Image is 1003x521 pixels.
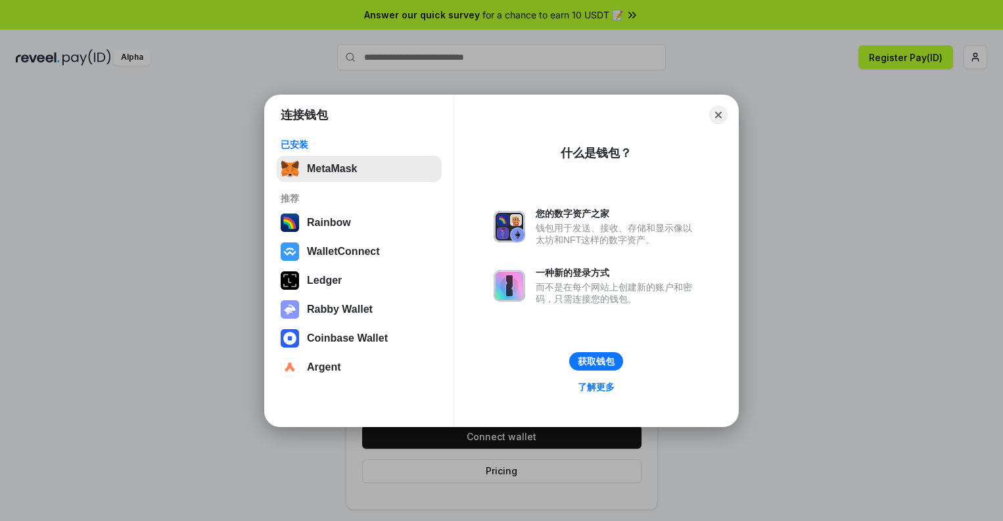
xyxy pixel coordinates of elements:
div: 钱包用于发送、接收、存储和显示像以太坊和NFT这样的数字资产。 [536,222,699,246]
div: Argent [307,361,341,373]
a: 了解更多 [570,378,622,396]
button: WalletConnect [277,238,442,265]
div: 您的数字资产之家 [536,208,699,219]
button: Rabby Wallet [277,296,442,323]
div: 已安装 [281,139,438,150]
button: Coinbase Wallet [277,325,442,351]
div: MetaMask [307,163,357,175]
img: svg+xml,%3Csvg%20xmlns%3D%22http%3A%2F%2Fwww.w3.org%2F2000%2Fsvg%22%20fill%3D%22none%22%20viewBox... [494,270,525,302]
img: svg+xml,%3Csvg%20width%3D%2228%22%20height%3D%2228%22%20viewBox%3D%220%200%2028%2028%22%20fill%3D... [281,242,299,261]
div: 推荐 [281,193,438,204]
button: Close [709,106,728,124]
img: svg+xml,%3Csvg%20width%3D%22120%22%20height%3D%22120%22%20viewBox%3D%220%200%20120%20120%22%20fil... [281,214,299,232]
button: MetaMask [277,156,442,182]
div: Coinbase Wallet [307,332,388,344]
button: Rainbow [277,210,442,236]
div: Rabby Wallet [307,304,373,315]
button: Ledger [277,267,442,294]
button: Argent [277,354,442,380]
img: svg+xml,%3Csvg%20fill%3D%22none%22%20height%3D%2233%22%20viewBox%3D%220%200%2035%2033%22%20width%... [281,160,299,178]
div: 获取钱包 [578,355,615,367]
h1: 连接钱包 [281,107,328,123]
img: svg+xml,%3Csvg%20width%3D%2228%22%20height%3D%2228%22%20viewBox%3D%220%200%2028%2028%22%20fill%3D... [281,329,299,348]
div: 一种新的登录方式 [536,267,699,279]
img: svg+xml,%3Csvg%20width%3D%2228%22%20height%3D%2228%22%20viewBox%3D%220%200%2028%2028%22%20fill%3D... [281,358,299,376]
div: 了解更多 [578,381,615,393]
img: svg+xml,%3Csvg%20xmlns%3D%22http%3A%2F%2Fwww.w3.org%2F2000%2Fsvg%22%20fill%3D%22none%22%20viewBox... [281,300,299,319]
div: 什么是钱包？ [561,145,632,161]
div: WalletConnect [307,246,380,258]
button: 获取钱包 [569,352,623,371]
div: Ledger [307,275,342,286]
img: svg+xml,%3Csvg%20xmlns%3D%22http%3A%2F%2Fwww.w3.org%2F2000%2Fsvg%22%20width%3D%2228%22%20height%3... [281,271,299,290]
img: svg+xml,%3Csvg%20xmlns%3D%22http%3A%2F%2Fwww.w3.org%2F2000%2Fsvg%22%20fill%3D%22none%22%20viewBox... [494,211,525,242]
div: 而不是在每个网站上创建新的账户和密码，只需连接您的钱包。 [536,281,699,305]
div: Rainbow [307,217,351,229]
